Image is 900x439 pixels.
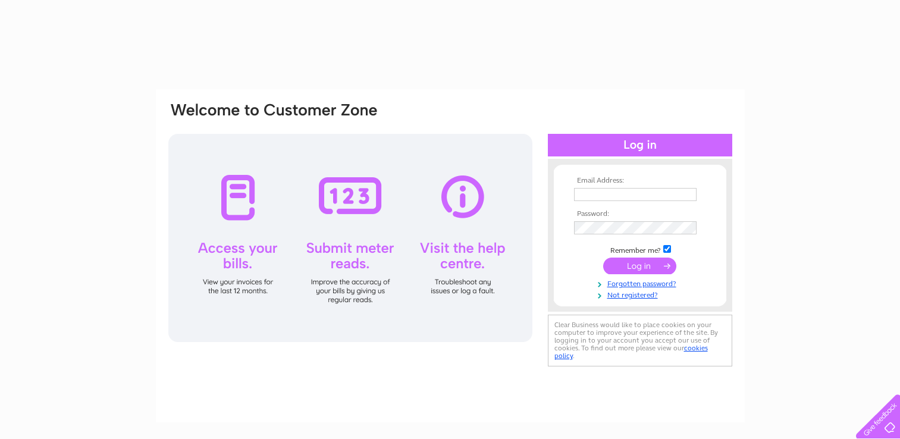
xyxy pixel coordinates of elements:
a: cookies policy [554,344,708,360]
input: Submit [603,258,676,274]
a: Not registered? [574,289,709,300]
td: Remember me? [571,243,709,255]
th: Email Address: [571,177,709,185]
a: Forgotten password? [574,277,709,289]
th: Password: [571,210,709,218]
div: Clear Business would like to place cookies on your computer to improve your experience of the sit... [548,315,732,366]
